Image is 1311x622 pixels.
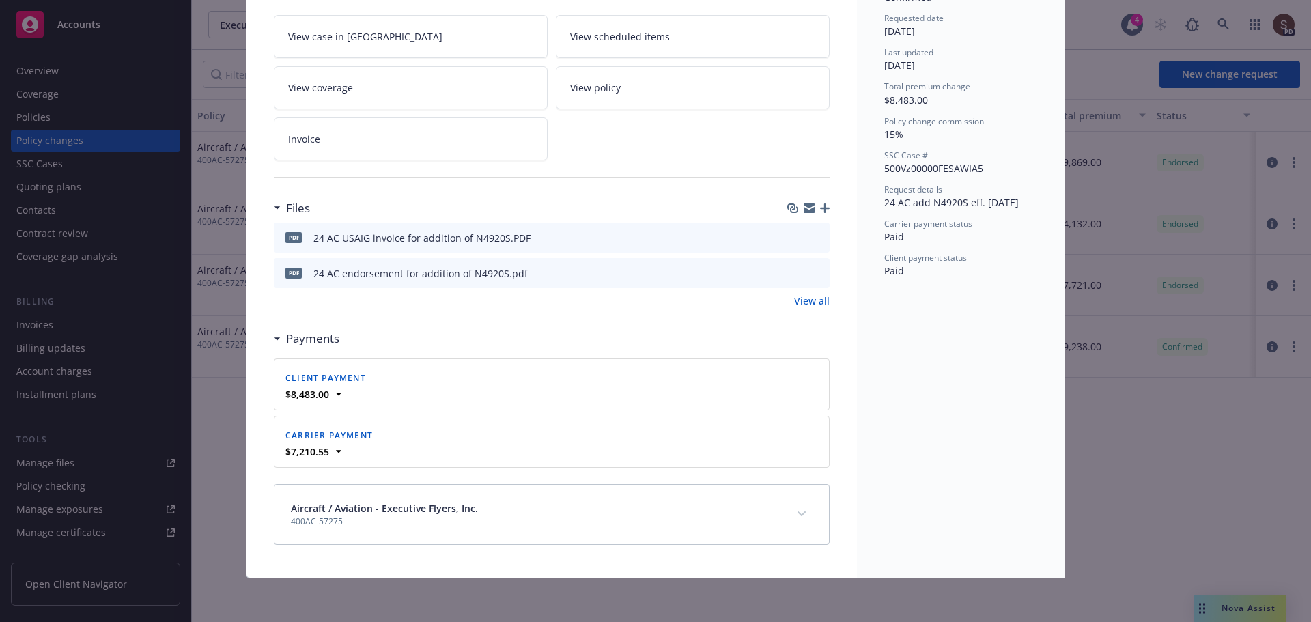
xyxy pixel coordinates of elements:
[884,94,928,107] span: $8,483.00
[274,485,829,544] div: Aircraft / Aviation - Executive Flyers, Inc.400AC-57275expand content
[313,231,531,245] div: 24 AC USAIG invoice for addition of N4920S.PDF
[556,15,830,58] a: View scheduled items
[884,196,1019,209] span: 24 AC add N4920S eff. [DATE]
[884,46,933,58] span: Last updated
[884,184,942,195] span: Request details
[285,268,302,278] span: pdf
[790,266,801,281] button: download file
[288,29,442,44] span: View case in [GEOGRAPHIC_DATA]
[556,66,830,109] a: View policy
[313,266,528,281] div: 24 AC endorsement for addition of N4920S.pdf
[812,266,824,281] button: preview file
[285,232,302,242] span: PDF
[285,445,329,458] strong: $7,210.55
[884,25,915,38] span: [DATE]
[288,81,353,95] span: View coverage
[274,330,339,348] div: Payments
[274,15,548,58] a: View case in [GEOGRAPHIC_DATA]
[286,199,310,217] h3: Files
[288,132,320,146] span: Invoice
[285,388,329,401] strong: $8,483.00
[291,515,478,528] span: 400AC-57275
[570,81,621,95] span: View policy
[884,150,928,161] span: SSC Case #
[884,12,944,24] span: Requested date
[291,501,478,515] span: Aircraft / Aviation - Executive Flyers, Inc.
[884,128,903,141] span: 15%
[794,294,830,308] a: View all
[791,503,813,525] button: expand content
[570,29,670,44] span: View scheduled items
[274,199,310,217] div: Files
[286,330,339,348] h3: Payments
[884,162,983,175] span: 500Vz00000FESAWIA5
[274,117,548,160] a: Invoice
[790,231,801,245] button: download file
[274,66,548,109] a: View coverage
[285,372,366,384] span: Client payment
[884,59,915,72] span: [DATE]
[884,115,984,127] span: Policy change commission
[884,218,972,229] span: Carrier payment status
[812,231,824,245] button: preview file
[884,264,904,277] span: Paid
[884,230,904,243] span: Paid
[285,429,373,441] span: Carrier payment
[884,252,967,264] span: Client payment status
[884,81,970,92] span: Total premium change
